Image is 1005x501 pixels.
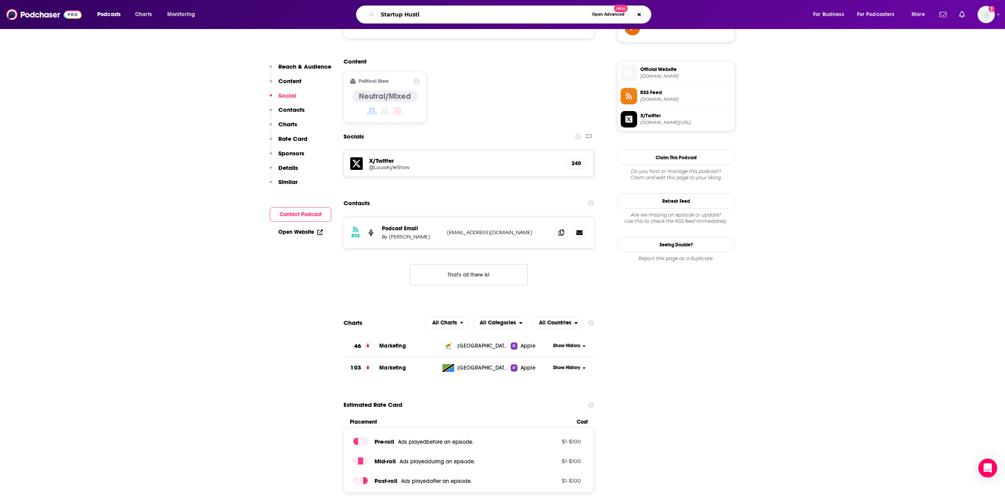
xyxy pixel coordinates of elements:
[978,6,995,23] img: User Profile
[511,364,550,372] a: Apple
[278,63,331,70] p: Reach & Audience
[364,5,659,24] div: Search podcasts, credits, & more...
[621,65,731,81] a: Official Website[DOMAIN_NAME]
[617,168,735,181] div: Claim and edit this page to your liking.
[978,6,995,23] span: Logged in as TeemsPR
[270,178,298,193] button: Similar
[808,8,854,21] button: open menu
[621,88,731,104] a: RSS Feed[DOMAIN_NAME]
[278,135,307,142] p: Rate Card
[270,106,305,120] button: Contacts
[530,458,581,464] p: $ 1 - $ 100
[621,111,731,128] a: X/Twitter[DOMAIN_NAME][URL]
[614,5,628,12] span: New
[813,9,844,20] span: For Business
[553,343,580,349] span: Show History
[278,178,298,186] p: Similar
[978,6,995,23] button: Show profile menu
[539,320,571,326] span: All Countries
[344,319,362,326] h2: Charts
[989,6,995,12] svg: Add a profile image
[640,66,731,73] span: Official Website
[278,149,304,157] p: Sponsors
[354,342,361,351] h3: 46
[640,89,731,96] span: RSS Feed
[278,77,301,85] p: Content
[426,317,469,329] h2: Platforms
[912,9,925,20] span: More
[270,63,331,77] button: Reach & Audience
[97,9,121,20] span: Podcasts
[270,207,331,222] button: Contact Podcast
[956,8,968,21] a: Show notifications dropdown
[480,320,516,326] span: All Categories
[553,364,580,371] span: Show History
[551,364,588,371] button: Show History
[351,233,360,239] h3: RSS
[521,342,535,350] span: Apple
[382,225,441,232] p: Podcast Email
[511,342,550,350] a: Apple
[278,229,323,235] a: Open Website
[617,168,735,175] span: Do you host or manage this podcast?
[350,419,570,425] span: Placement
[379,343,406,349] a: Marketing
[530,477,581,484] p: $ 1 - $ 100
[375,477,397,485] span: Post -roll
[852,8,906,21] button: open menu
[410,264,528,285] button: Nothing here.
[375,438,394,445] span: Pre -roll
[278,92,296,99] p: Social
[375,457,396,465] span: Mid -roll
[379,364,406,371] a: Marketing
[617,212,735,224] div: Are we missing an episode or update? Use this to check the RSS feed immediately.
[162,8,205,21] button: open menu
[592,13,625,16] span: Open Advanced
[617,150,735,165] button: Claim This Podcast
[135,9,152,20] span: Charts
[530,438,581,445] p: $ 1 - $ 100
[551,343,588,349] button: Show History
[344,58,588,65] h2: Content
[369,164,495,170] h5: @LouisKyleShow
[344,129,364,144] h2: Socials
[588,10,628,19] button: Open AdvancedNew
[532,317,583,329] button: open menu
[270,77,301,92] button: Content
[640,73,731,79] span: louisshulmanpod.substack.com
[447,229,549,236] p: [EMAIL_ADDRESS][DOMAIN_NAME]
[640,112,731,119] span: X/Twitter
[350,363,361,372] h3: 103
[617,255,735,262] div: Report this page as a duplicate.
[130,8,157,21] a: Charts
[378,8,588,21] input: Search podcasts, credits, & more...
[906,8,935,21] button: open menu
[369,164,559,170] a: @LouisKyleShow
[344,196,370,211] h2: Contacts
[167,9,195,20] span: Monitoring
[457,342,508,350] span: Cyprus
[382,233,441,240] p: By [PERSON_NAME]
[359,91,411,101] h4: Neutral/Mixed
[400,458,475,465] span: Ads played during an episode .
[6,7,82,22] a: Podchaser - Follow, Share and Rate Podcasts
[278,120,297,128] p: Charts
[369,157,559,164] h5: X/Twitter
[270,164,298,179] button: Details
[978,459,997,477] div: Open Intercom Messenger
[532,317,583,329] h2: Countries
[857,9,895,20] span: For Podcasters
[432,320,457,326] span: All Charts
[640,97,731,102] span: api.substack.com
[439,342,511,350] a: [GEOGRAPHIC_DATA]
[278,106,305,113] p: Contacts
[936,8,950,21] a: Show notifications dropdown
[344,335,379,357] a: 46
[439,364,511,372] a: [GEOGRAPHIC_DATA], [GEOGRAPHIC_DATA] of
[640,120,731,126] span: twitter.com/LouisKyleShow
[270,92,296,106] button: Social
[617,237,735,252] a: Seeing Double?
[270,149,304,164] button: Sponsors
[473,317,528,329] button: open menu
